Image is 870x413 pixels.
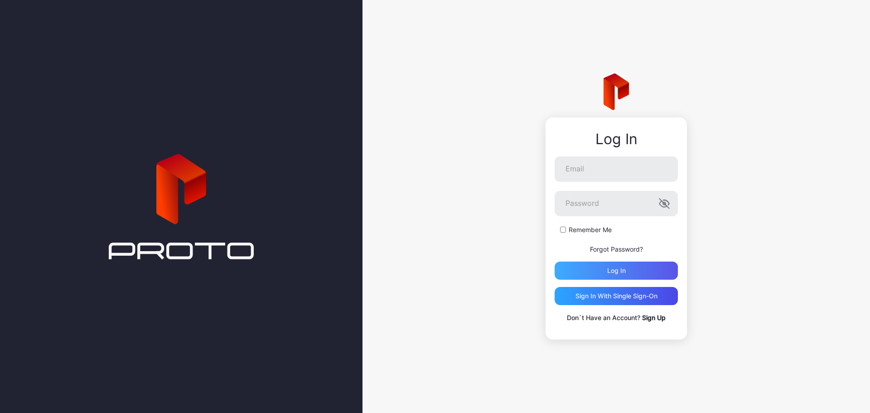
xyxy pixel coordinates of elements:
a: Forgot Password? [590,245,643,253]
div: Sign in With Single Sign-On [575,292,657,300]
button: Password [659,198,670,209]
a: Sign Up [642,314,666,321]
button: Sign in With Single Sign-On [555,287,678,305]
p: Don`t Have an Account? [555,312,678,323]
button: Log in [555,262,678,280]
input: Email [555,156,678,182]
div: Log in [607,267,626,274]
div: Log In [555,131,678,147]
label: Remember Me [569,225,612,234]
input: Password [555,191,678,216]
